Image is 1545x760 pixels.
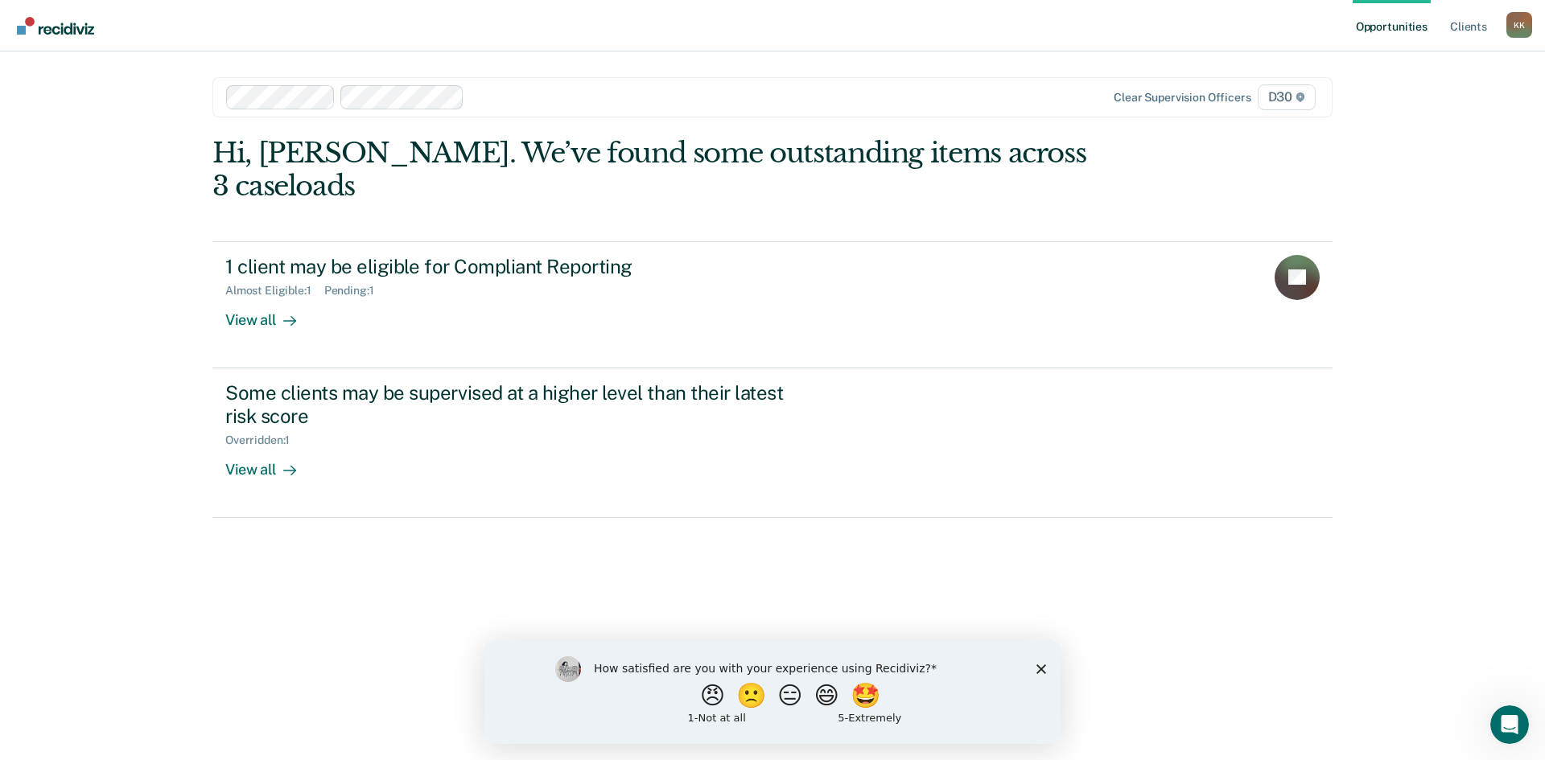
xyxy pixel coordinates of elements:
[225,255,790,278] div: 1 client may be eligible for Compliant Reporting
[1506,12,1532,38] div: K K
[1490,705,1529,744] iframe: Intercom live chat
[1506,12,1532,38] button: Profile dropdown button
[212,137,1109,203] div: Hi, [PERSON_NAME]. We’ve found some outstanding items across 3 caseloads
[225,433,303,447] div: Overridden : 1
[1114,91,1250,105] div: Clear supervision officers
[225,284,324,298] div: Almost Eligible : 1
[1258,84,1316,110] span: D30
[17,17,94,35] img: Recidiviz
[212,368,1333,518] a: Some clients may be supervised at a higher level than their latest risk scoreOverridden:1View all
[324,284,387,298] div: Pending : 1
[212,241,1333,368] a: 1 client may be eligible for Compliant ReportingAlmost Eligible:1Pending:1View all
[225,447,315,479] div: View all
[225,381,790,428] div: Some clients may be supervised at a higher level than their latest risk score
[225,298,315,329] div: View all
[484,640,1061,744] iframe: Survey by Kim from Recidiviz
